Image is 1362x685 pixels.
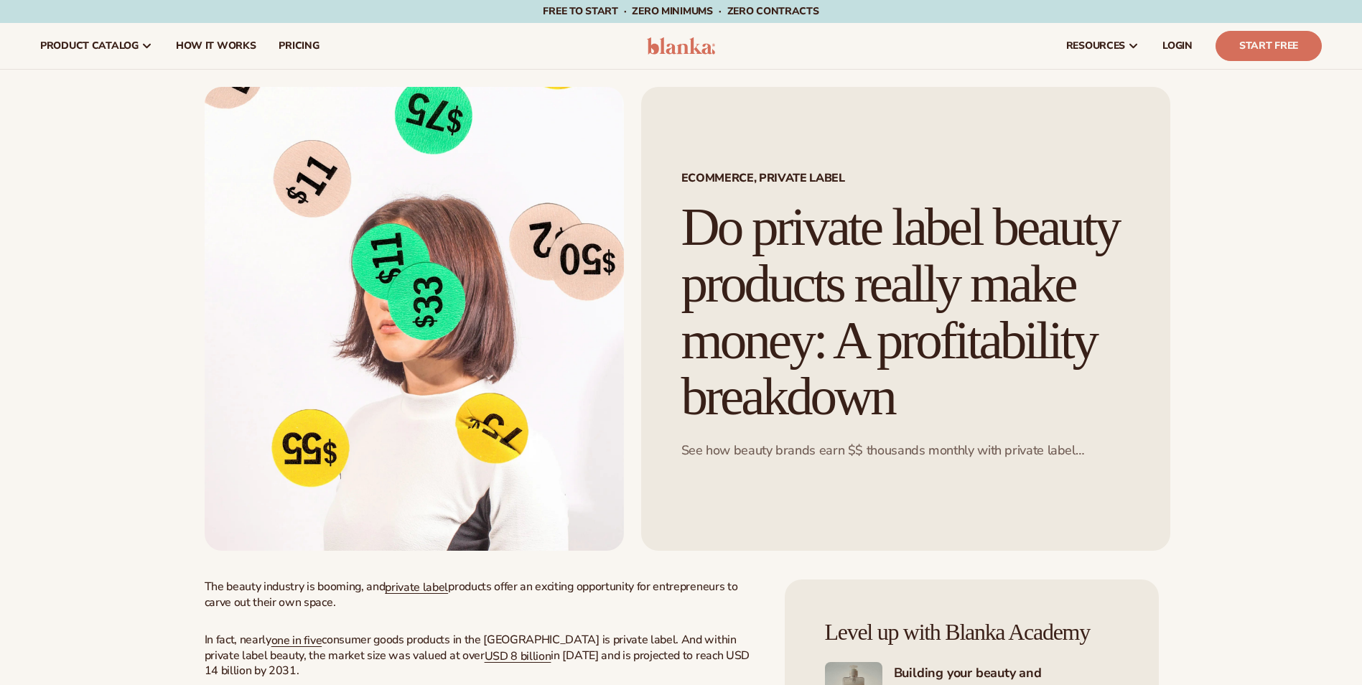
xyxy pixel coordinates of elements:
img: Profitability of private label company [205,87,624,551]
a: private label [385,579,448,595]
span: Ecommerce, Private Label [681,172,1130,184]
h1: Do private label beauty products really make money: A profitability breakdown [681,199,1130,425]
a: one in five [271,633,322,648]
span: product catalog [40,40,139,52]
span: resources [1066,40,1125,52]
span: Free to start · ZERO minimums · ZERO contracts [543,4,818,18]
span: How It Works [176,40,256,52]
a: product catalog [29,23,164,69]
span: The beauty industry is booming, and [205,579,386,595]
h4: Level up with Blanka Academy [825,620,1119,645]
span: products offer an exciting opportunity for entrepreneurs to carve out their own space. [205,579,738,610]
a: How It Works [164,23,268,69]
a: USD 8 billion [485,648,551,664]
a: pricing [267,23,330,69]
a: Start Free [1216,31,1322,61]
a: LOGIN [1151,23,1204,69]
p: See how beauty brands earn $$ thousands monthly with private label products. [681,442,1130,459]
span: In fact, nearly [205,632,271,648]
span: consumer goods products in the [GEOGRAPHIC_DATA] is private label. And within private label beaut... [205,632,737,663]
img: logo [647,37,715,55]
a: resources [1055,23,1151,69]
span: LOGIN [1162,40,1193,52]
span: pricing [279,40,319,52]
span: in [DATE] and is projected to reach USD 14 billion by 2031. [205,648,750,679]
